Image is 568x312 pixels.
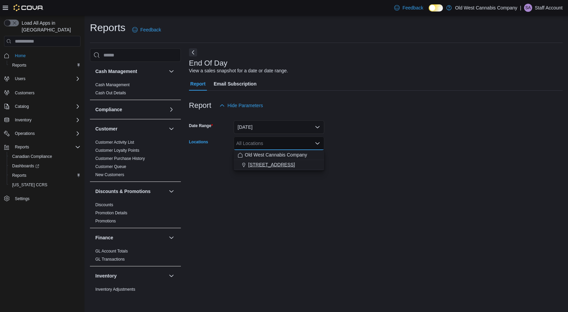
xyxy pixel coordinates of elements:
span: SA [525,4,531,12]
a: Feedback [129,23,164,37]
span: Feedback [402,4,423,11]
span: Reports [9,61,80,69]
h3: Discounts & Promotions [95,188,150,195]
h3: End Of Day [189,59,228,67]
a: Promotions [95,219,116,223]
a: Promotion Details [95,211,127,215]
button: Close list of options [315,141,320,146]
button: [STREET_ADDRESS] [234,160,324,170]
span: Home [15,53,26,58]
button: Operations [12,129,38,138]
button: Inventory [95,272,166,279]
span: Users [15,76,25,81]
button: Users [12,75,28,83]
span: Users [12,75,80,83]
button: Hide Parameters [217,99,266,112]
img: Cova [14,4,44,11]
div: Customer [90,138,181,182]
button: Operations [1,129,83,138]
a: New Customers [95,172,124,177]
span: Dashboards [9,162,80,170]
span: Catalog [12,102,80,111]
div: Staff Account [524,4,532,12]
button: Reports [1,142,83,152]
a: Discounts [95,202,113,207]
div: Choose from the following options [234,150,324,170]
a: Customer Purchase History [95,156,145,161]
h3: Report [189,101,211,110]
a: Home [12,52,28,60]
a: Canadian Compliance [9,152,55,161]
a: Dashboards [7,161,83,171]
span: Dark Mode [429,11,429,12]
button: Users [1,74,83,83]
a: Settings [12,195,32,203]
span: [STREET_ADDRESS] [248,161,295,168]
span: Canadian Compliance [12,154,52,159]
button: Compliance [167,105,175,114]
span: Inventory [15,117,31,123]
button: Old West Cannabis Company [234,150,324,160]
a: Customers [12,89,37,97]
span: Cash Management [95,82,129,88]
button: Inventory [167,272,175,280]
a: Reports [9,61,29,69]
span: Inventory [12,116,80,124]
a: Cash Out Details [95,91,126,95]
a: Inventory by Product Historical [95,295,150,300]
a: Dashboards [9,162,42,170]
span: Settings [15,196,29,201]
button: Customers [1,88,83,97]
button: [DATE] [234,120,324,134]
a: Customer Loyalty Points [95,148,139,153]
h3: Finance [95,234,113,241]
div: Cash Management [90,81,181,100]
span: Promotions [95,218,116,224]
span: Canadian Compliance [9,152,80,161]
span: Load All Apps in [GEOGRAPHIC_DATA] [19,20,80,33]
button: Catalog [12,102,31,111]
span: GL Account Totals [95,248,128,254]
button: Reports [7,61,83,70]
span: Feedback [140,26,161,33]
span: Report [190,77,206,91]
p: Old West Cannabis Company [455,4,517,12]
span: Promotion Details [95,210,127,216]
a: Reports [9,171,29,179]
a: [US_STATE] CCRS [9,181,50,189]
nav: Complex example [4,48,80,221]
span: Home [12,51,80,60]
button: Compliance [95,106,166,113]
button: Inventory [12,116,34,124]
button: Settings [1,194,83,203]
button: Home [1,51,83,61]
h1: Reports [90,21,125,34]
h3: Customer [95,125,117,132]
p: Staff Account [535,4,563,12]
a: Feedback [392,1,426,15]
span: Hide Parameters [228,102,263,109]
a: Customer Activity List [95,140,134,145]
button: Next [189,48,197,56]
h3: Compliance [95,106,122,113]
span: GL Transactions [95,257,125,262]
span: Cash Out Details [95,90,126,96]
button: Discounts & Promotions [95,188,166,195]
button: Catalog [1,102,83,111]
div: Discounts & Promotions [90,201,181,228]
div: View a sales snapshot for a date or date range. [189,67,288,74]
span: Operations [12,129,80,138]
a: Customer Queue [95,164,126,169]
label: Locations [189,139,208,145]
button: Cash Management [167,67,175,75]
span: Operations [15,131,35,136]
p: | [520,4,521,12]
button: Discounts & Promotions [167,187,175,195]
button: Reports [12,143,32,151]
span: Customers [12,88,80,97]
button: Customer [167,125,175,133]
